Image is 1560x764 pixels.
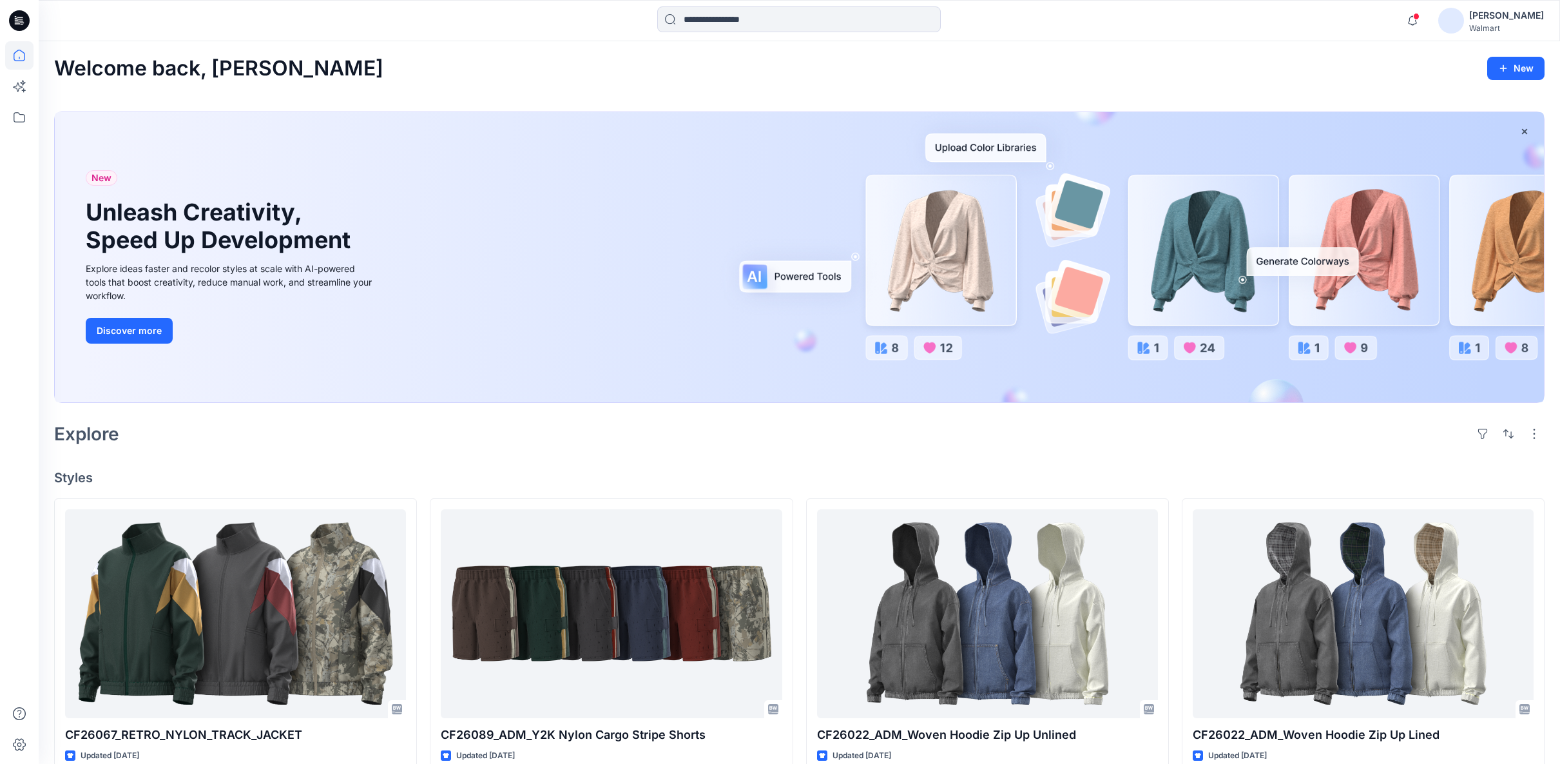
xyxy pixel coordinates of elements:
[65,509,406,718] a: CF26067_RETRO_NYLON_TRACK_JACKET
[1469,8,1544,23] div: [PERSON_NAME]
[1487,57,1545,80] button: New
[81,749,139,763] p: Updated [DATE]
[817,509,1158,718] a: CF26022_ADM_Woven Hoodie Zip Up Unlined
[86,318,376,344] a: Discover more
[86,318,173,344] button: Discover more
[65,726,406,744] p: CF26067_RETRO_NYLON_TRACK_JACKET
[1208,749,1267,763] p: Updated [DATE]
[91,170,111,186] span: New
[456,749,515,763] p: Updated [DATE]
[817,726,1158,744] p: CF26022_ADM_Woven Hoodie Zip Up Unlined
[54,57,383,81] h2: Welcome back, [PERSON_NAME]
[86,262,376,302] div: Explore ideas faster and recolor styles at scale with AI-powered tools that boost creativity, red...
[833,749,891,763] p: Updated [DATE]
[86,199,356,254] h1: Unleash Creativity, Speed Up Development
[1469,23,1544,33] div: Walmart
[1193,726,1534,744] p: CF26022_ADM_Woven Hoodie Zip Up Lined
[54,424,119,444] h2: Explore
[54,470,1545,485] h4: Styles
[441,726,782,744] p: CF26089_ADM_Y2K Nylon Cargo Stripe Shorts
[441,509,782,718] a: CF26089_ADM_Y2K Nylon Cargo Stripe Shorts
[1193,509,1534,718] a: CF26022_ADM_Woven Hoodie Zip Up Lined
[1438,8,1464,34] img: avatar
